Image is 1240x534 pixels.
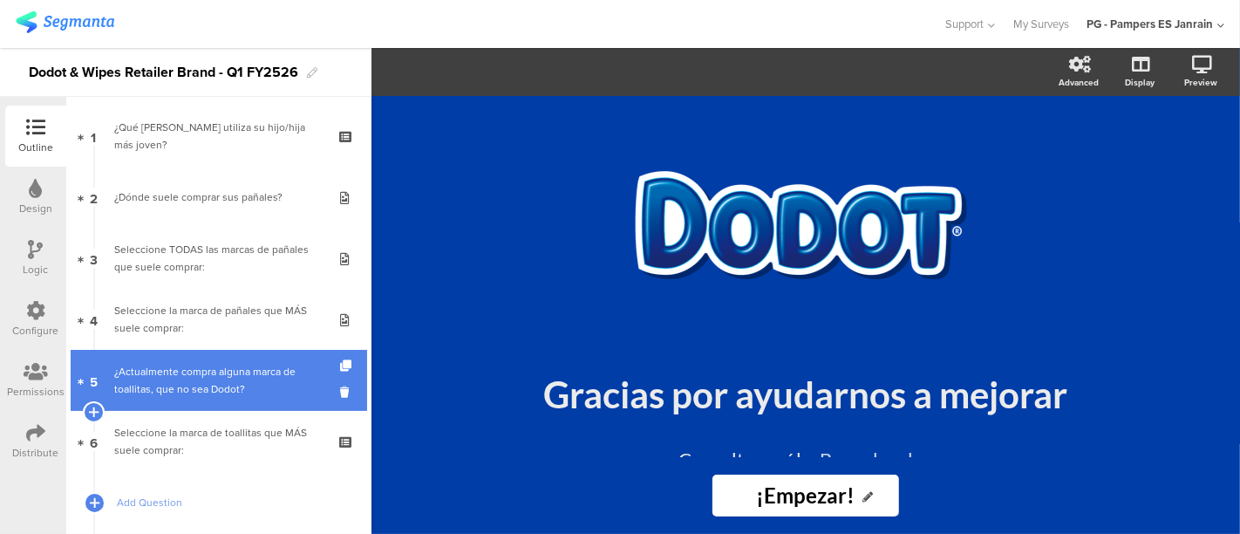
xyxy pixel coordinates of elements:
div: Logic [24,262,49,277]
div: Design [19,201,52,216]
span: Add Question [117,494,340,511]
span: 2 [90,188,98,207]
div: Display [1125,76,1155,89]
a: 2 ¿Dónde suele comprar sus pañales? [71,167,367,228]
div: PG - Pampers ES Janrain [1087,16,1213,32]
p: Gracias por ayudarnos a mejorar [483,373,1128,416]
span: 3 [90,249,98,268]
a: 4 Seleccione la marca de pañales que MÁS suele comprar: [71,289,367,350]
div: ¿Qué talla de pañales utiliza su hijo/hija más joven? [114,119,323,154]
a: 3 Seleccione TODAS las marcas de pañales que suele comprar: [71,228,367,289]
span: 1 [92,127,97,146]
div: Configure [13,323,59,339]
div: ¿Dónde suele comprar sus pañales? [114,188,323,206]
span: 5 [90,371,98,390]
div: Seleccione la marca de toallitas que MÁS suele comprar: [114,424,323,459]
i: Delete [340,384,355,400]
a: 1 ¿Qué [PERSON_NAME] utiliza su hijo/hija más joven? [71,106,367,167]
div: Advanced [1059,76,1099,89]
div: Permissions [7,384,65,400]
input: Start [712,475,898,517]
span: 4 [90,310,98,329]
div: Preview [1184,76,1217,89]
a: 5 ¿Actualmente compra alguna marca de toallitas, que no sea Dodot? [71,350,367,411]
div: Outline [18,140,53,155]
div: Seleccione TODAS las marcas de pañales que suele comprar: [114,241,323,276]
img: segmanta logo [16,11,114,33]
div: Dodot & Wipes Retailer Brand - Q1 FY2526 [29,58,298,86]
div: ¿Actualmente compra alguna marca de toallitas, que no sea Dodot? [114,363,323,398]
span: 6 [90,432,98,451]
a: 6 Seleccione la marca de toallitas que MÁS suele comprar: [71,411,367,472]
i: Duplicate [340,360,355,372]
div: Seleccione la marca de pañales que MÁS suele comprar: [114,302,323,337]
p: Consulta aquí las [501,445,1111,474]
a: Bases legales [821,448,933,471]
span: Support [946,16,985,32]
div: Distribute [13,445,59,461]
